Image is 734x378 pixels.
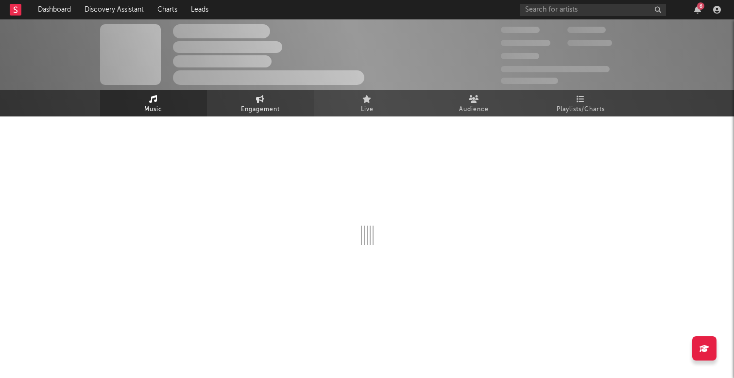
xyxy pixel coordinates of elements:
[520,4,666,16] input: Search for artists
[567,40,612,46] span: 1,000,000
[361,104,374,115] span: Live
[207,90,314,116] a: Engagement
[241,104,280,115] span: Engagement
[567,27,606,33] span: 100,000
[501,78,558,84] span: Jump Score: 85.0
[501,40,550,46] span: 50,000,000
[501,53,539,59] span: 100,000
[694,6,701,14] button: 6
[100,90,207,116] a: Music
[144,104,162,115] span: Music
[421,90,528,116] a: Audience
[501,27,540,33] span: 300,000
[459,104,489,115] span: Audience
[314,90,421,116] a: Live
[528,90,634,116] a: Playlists/Charts
[697,2,704,10] div: 6
[501,66,610,72] span: 50,000,000 Monthly Listeners
[557,104,605,115] span: Playlists/Charts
